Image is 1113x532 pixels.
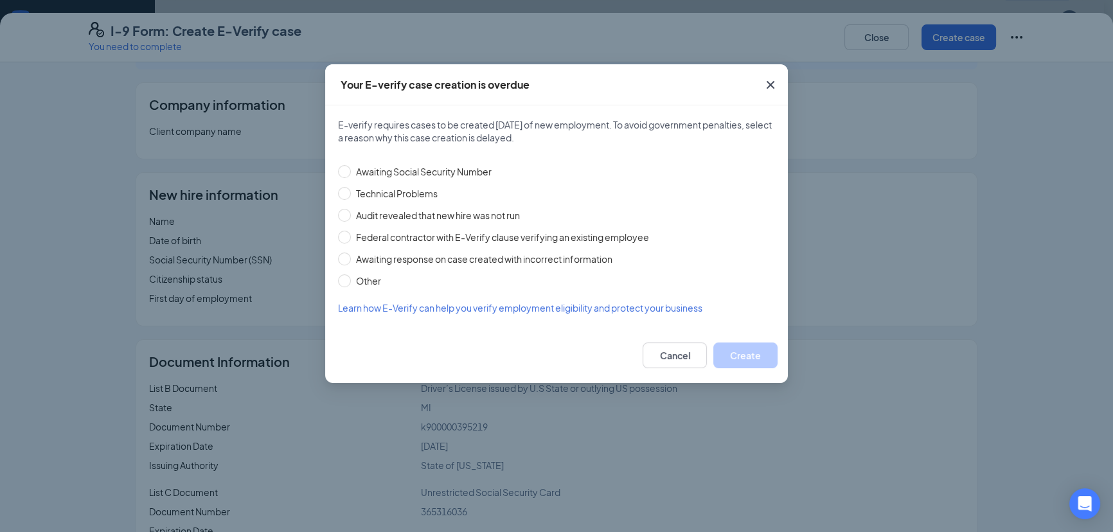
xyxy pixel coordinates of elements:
button: Close [753,64,788,105]
svg: Cross [763,77,778,93]
span: E-verify requires cases to be created [DATE] of new employment. To avoid government penalties, se... [338,118,775,144]
span: Other [351,274,386,288]
div: Open Intercom Messenger [1069,488,1100,519]
span: Awaiting response on case created with incorrect information [351,252,618,266]
span: Audit revealed that new hire was not run [351,208,525,222]
div: Your E-verify case creation is overdue [341,78,530,92]
span: Technical Problems [351,186,443,200]
span: Federal contractor with E-Verify clause verifying an existing employee [351,230,654,244]
button: Create [713,342,778,368]
span: Learn how E-Verify can help you verify employment eligibility and protect your business [338,302,702,314]
a: Learn how E-Verify can help you verify employment eligibility and protect your business [338,301,775,315]
button: Cancel [643,342,707,368]
span: Awaiting Social Security Number [351,164,497,179]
